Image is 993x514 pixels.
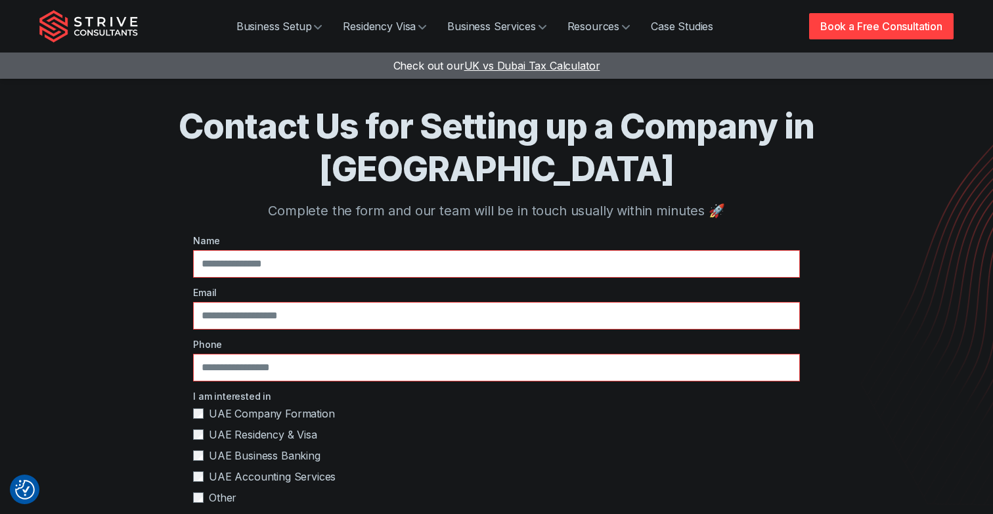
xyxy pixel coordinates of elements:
input: Other [193,492,204,503]
span: UAE Company Formation [209,406,335,421]
span: Other [209,490,236,505]
img: Revisit consent button [15,480,35,500]
a: Check out ourUK vs Dubai Tax Calculator [393,59,600,72]
span: UAE Business Banking [209,448,320,463]
p: Complete the form and our team will be in touch usually within minutes 🚀 [92,201,901,221]
input: UAE Residency & Visa [193,429,204,440]
a: Business Services [437,13,556,39]
label: Phone [193,337,800,351]
label: I am interested in [193,389,800,403]
input: UAE Business Banking [193,450,204,461]
span: UK vs Dubai Tax Calculator [464,59,600,72]
a: Resources [557,13,641,39]
span: UAE Accounting Services [209,469,336,484]
span: UAE Residency & Visa [209,427,317,442]
a: Case Studies [640,13,724,39]
label: Name [193,234,800,247]
button: Consent Preferences [15,480,35,500]
label: Email [193,286,800,299]
a: Business Setup [226,13,333,39]
a: Book a Free Consultation [809,13,954,39]
h1: Contact Us for Setting up a Company in [GEOGRAPHIC_DATA] [92,105,901,190]
img: Strive Consultants [39,10,138,43]
input: UAE Accounting Services [193,471,204,482]
input: UAE Company Formation [193,408,204,419]
a: Residency Visa [332,13,437,39]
